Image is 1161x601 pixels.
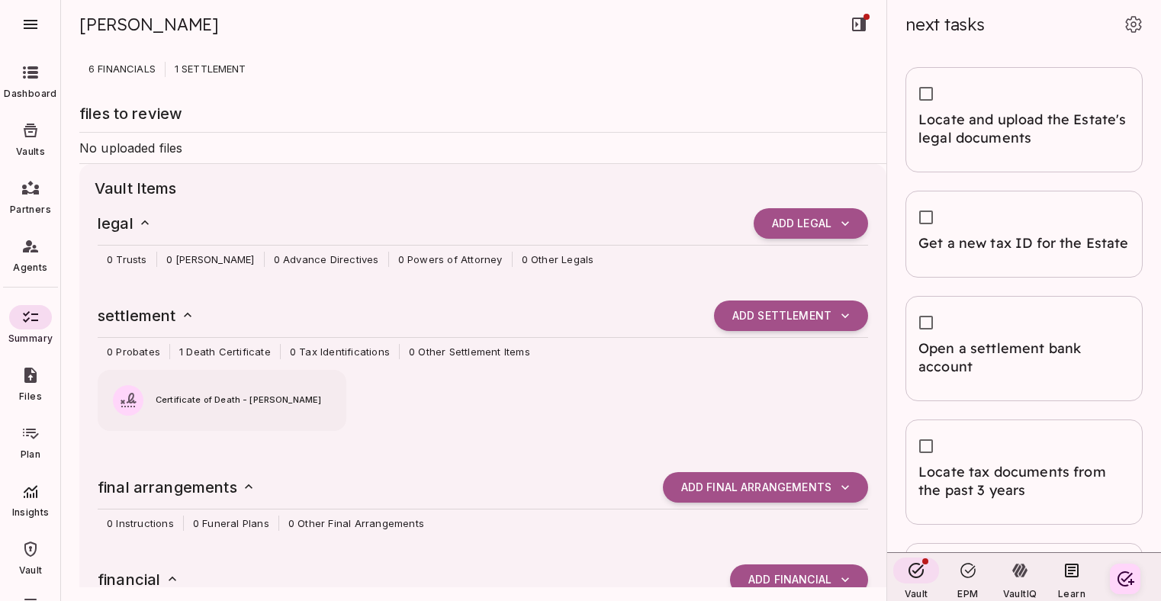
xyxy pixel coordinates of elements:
button: Create your first task [1110,564,1140,594]
span: 0 Other Settlement Items [400,344,539,359]
span: Learn [1058,588,1085,599]
span: 0 Probates [98,344,169,359]
div: Get a new tax ID for the Estate [905,191,1143,278]
span: next tasks [905,14,985,35]
span: Get a new tax ID for the Estate [918,234,1130,252]
h6: final arrangements [98,475,256,500]
span: files to review [79,104,182,123]
span: 0 Powers of Attorney [389,252,512,267]
div: Insights [3,472,58,525]
span: 0 Trusts [98,252,156,267]
h6: legal [98,211,153,236]
span: 0 Advance Directives [265,252,388,267]
span: 0 Tax Identifications [281,344,399,359]
span: Locate and upload the Estate's legal documents [918,111,1130,147]
span: Vault [905,588,928,599]
span: VaultIQ [1003,588,1037,599]
p: 6 FINANCIALS [79,62,165,77]
span: Agents [13,262,47,274]
div: Locate tax documents from the past 3 years [905,419,1143,525]
span: Vault [19,564,43,577]
div: legal ADD Legal0 Trusts0 [PERSON_NAME]0 Advance Directives0 Powers of Attorney0 Other Legals [82,201,883,275]
button: ADD Settlement [714,300,868,331]
span: Vaults [16,146,45,158]
span: Insights [3,506,58,519]
h6: financial [98,567,180,592]
span: Certificate of Death - [PERSON_NAME] [156,394,331,407]
div: Open a settlement bank account [905,296,1143,401]
button: ADD Legal [754,208,868,239]
span: Open a settlement bank account [918,339,1130,376]
span: Vault Items [95,176,871,201]
span: Plan [21,448,40,461]
button: Certificate of Death - [PERSON_NAME] [98,370,346,431]
div: Locate and upload the Estate's legal documents [905,67,1143,172]
span: EPM [957,588,978,599]
span: 0 [PERSON_NAME] [157,252,264,267]
span: Locate tax documents from the past 3 years [918,463,1130,500]
span: Dashboard [4,88,56,100]
h6: settlement [98,304,195,328]
span: [PERSON_NAME] [79,14,219,35]
span: No uploaded files [79,140,183,156]
span: Files [19,390,42,403]
p: 1 SETTLEMENT [166,62,256,77]
span: 0 Funeral Plans [184,516,278,531]
button: ADD Final arrangements [663,472,868,503]
div: settlement ADD Settlement0 Probates1 Death Certificate0 Tax Identifications0 Other Settlement Items [82,293,883,367]
span: 0 Instructions [98,516,183,531]
div: final arrangements ADD Final arrangements0 Instructions0 Funeral Plans0 Other Final Arrangements [82,464,883,538]
button: ADD Financial [730,564,868,595]
span: Partners [10,204,51,216]
span: 1 Death Certificate [170,344,280,359]
span: Summary [8,333,53,345]
span: 0 Other Final Arrangements [279,516,433,531]
span: 0 Other Legals [513,252,603,267]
